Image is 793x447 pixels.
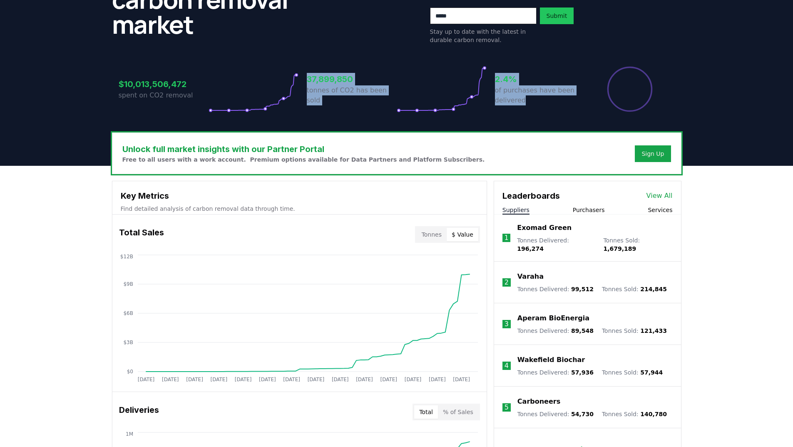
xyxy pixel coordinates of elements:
tspan: [DATE] [137,377,154,382]
p: Tonnes Delivered : [517,327,594,335]
button: Sign Up [635,145,671,162]
button: Services [648,206,672,214]
tspan: [DATE] [283,377,300,382]
span: 196,274 [517,245,544,252]
h3: 37,899,850 [307,73,397,85]
p: Free to all users with a work account. Premium options available for Data Partners and Platform S... [122,155,485,164]
p: 1 [504,233,508,243]
span: 57,944 [640,369,663,376]
a: Wakefield Biochar [517,355,585,365]
p: spent on CO2 removal [119,90,209,100]
p: of purchases have been delivered [495,85,585,105]
span: 121,433 [640,327,667,334]
p: 3 [505,319,509,329]
a: Carboneers [517,397,560,407]
span: 214,845 [640,286,667,292]
a: Exomad Green [517,223,572,233]
button: % of Sales [438,405,478,419]
tspan: [DATE] [162,377,179,382]
button: Suppliers [502,206,529,214]
tspan: [DATE] [210,377,227,382]
h3: Leaderboards [502,190,560,202]
tspan: $3B [123,340,133,345]
h3: $10,013,506,472 [119,78,209,90]
h3: Key Metrics [121,190,478,202]
div: Percentage of sales delivered [607,66,653,112]
tspan: [DATE] [331,377,348,382]
p: Tonnes Delivered : [517,410,594,418]
button: Purchasers [573,206,605,214]
span: 89,548 [571,327,594,334]
p: 4 [505,361,509,371]
span: 99,512 [571,286,594,292]
p: Tonnes Sold : [603,236,672,253]
tspan: [DATE] [429,377,446,382]
p: Tonnes Delivered : [517,236,595,253]
span: 140,780 [640,411,667,417]
tspan: [DATE] [380,377,397,382]
p: Find detailed analysis of carbon removal data through time. [121,205,478,213]
h3: Total Sales [119,226,164,243]
tspan: [DATE] [404,377,421,382]
a: Aperam BioEnergia [517,313,589,323]
p: Tonnes Sold : [602,368,663,377]
p: Stay up to date with the latest in durable carbon removal. [430,27,537,44]
p: Tonnes Sold : [602,285,667,293]
button: $ Value [447,228,478,241]
p: tonnes of CO2 has been sold [307,85,397,105]
h3: Deliveries [119,404,159,420]
tspan: $12B [120,254,133,260]
a: Sign Up [641,150,664,158]
tspan: [DATE] [453,377,470,382]
h3: Unlock full market insights with our Partner Portal [122,143,485,155]
tspan: $9B [123,281,133,287]
tspan: [DATE] [307,377,324,382]
button: Total [414,405,438,419]
tspan: $0 [127,369,133,375]
tspan: $6B [123,310,133,316]
tspan: 1M [126,431,133,437]
p: Tonnes Sold : [602,410,667,418]
p: Tonnes Delivered : [517,368,594,377]
p: 2 [505,277,509,287]
a: View All [646,191,673,201]
span: 54,730 [571,411,594,417]
button: Tonnes [417,228,447,241]
p: Tonnes Delivered : [517,285,594,293]
button: Submit [540,7,574,24]
p: 5 [505,402,509,412]
a: Varaha [517,272,544,282]
tspan: [DATE] [234,377,251,382]
tspan: [DATE] [356,377,373,382]
tspan: [DATE] [259,377,276,382]
p: Tonnes Sold : [602,327,667,335]
tspan: [DATE] [186,377,203,382]
span: 57,936 [571,369,594,376]
h3: 2.4% [495,73,585,85]
span: 1,679,189 [603,245,636,252]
